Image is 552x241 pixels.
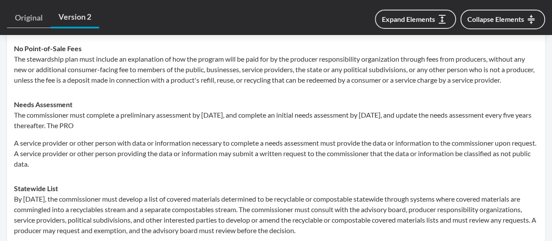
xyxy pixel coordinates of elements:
p: The commissioner must complete a preliminary assessment by [DATE], and complete an initial needs ... [14,110,538,131]
button: Expand Elements [375,10,456,29]
strong: No Point-of-Sale Fees [14,44,82,52]
strong: Statewide List [14,184,58,192]
p: The stewardship plan must include an explanation of how the program will be paid for by the produ... [14,54,538,85]
a: Version 2 [51,7,99,28]
p: By [DATE], the commissioner must develop a list of covered materials determined to be recyclable ... [14,194,538,236]
button: Collapse Elements [460,10,545,29]
a: Original [7,8,51,28]
p: A service provider or other person with data or information necessary to complete a needs assessm... [14,138,538,169]
strong: Needs Assessment [14,100,72,108]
